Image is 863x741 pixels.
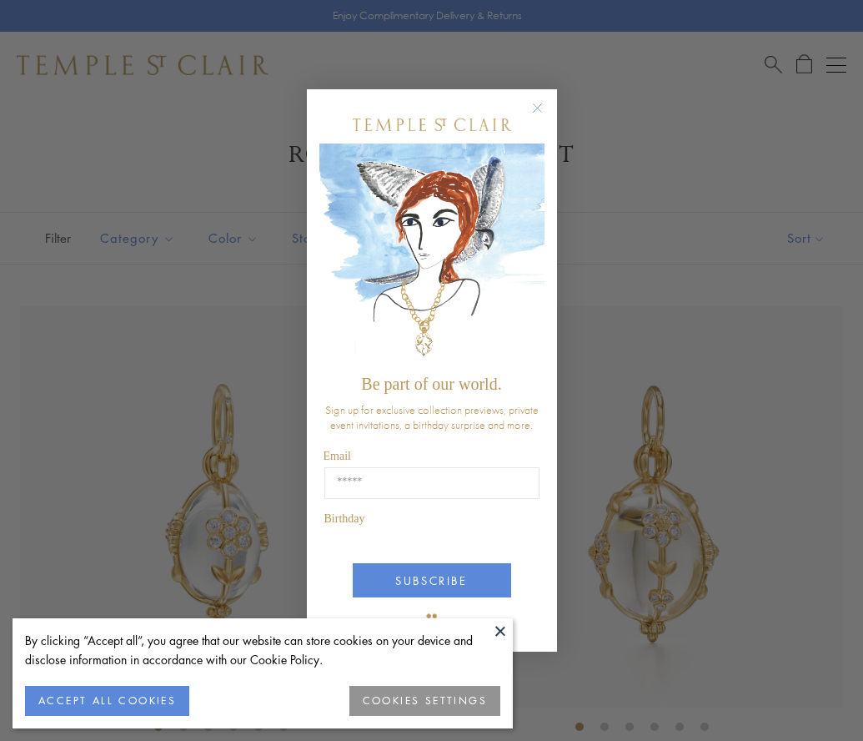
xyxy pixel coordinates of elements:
span: Sign up for exclusive collection previews, private event invitations, a birthday surprise and more. [325,402,539,432]
span: Email [324,450,351,462]
span: Be part of our world. [361,375,501,393]
div: By clicking “Accept all”, you agree that our website can store cookies on your device and disclos... [25,631,500,669]
input: Email [324,467,539,499]
img: TSC [415,602,449,635]
img: c4a9eb12-d91a-4d4a-8ee0-386386f4f338.jpeg [319,144,544,366]
button: COOKIES SETTINGS [349,686,500,716]
button: ACCEPT ALL COOKIES [25,686,189,716]
button: Close dialog [535,106,556,127]
img: Temple St. Clair [353,118,511,131]
span: Birthday [324,512,365,525]
button: SUBSCRIBE [353,563,511,597]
